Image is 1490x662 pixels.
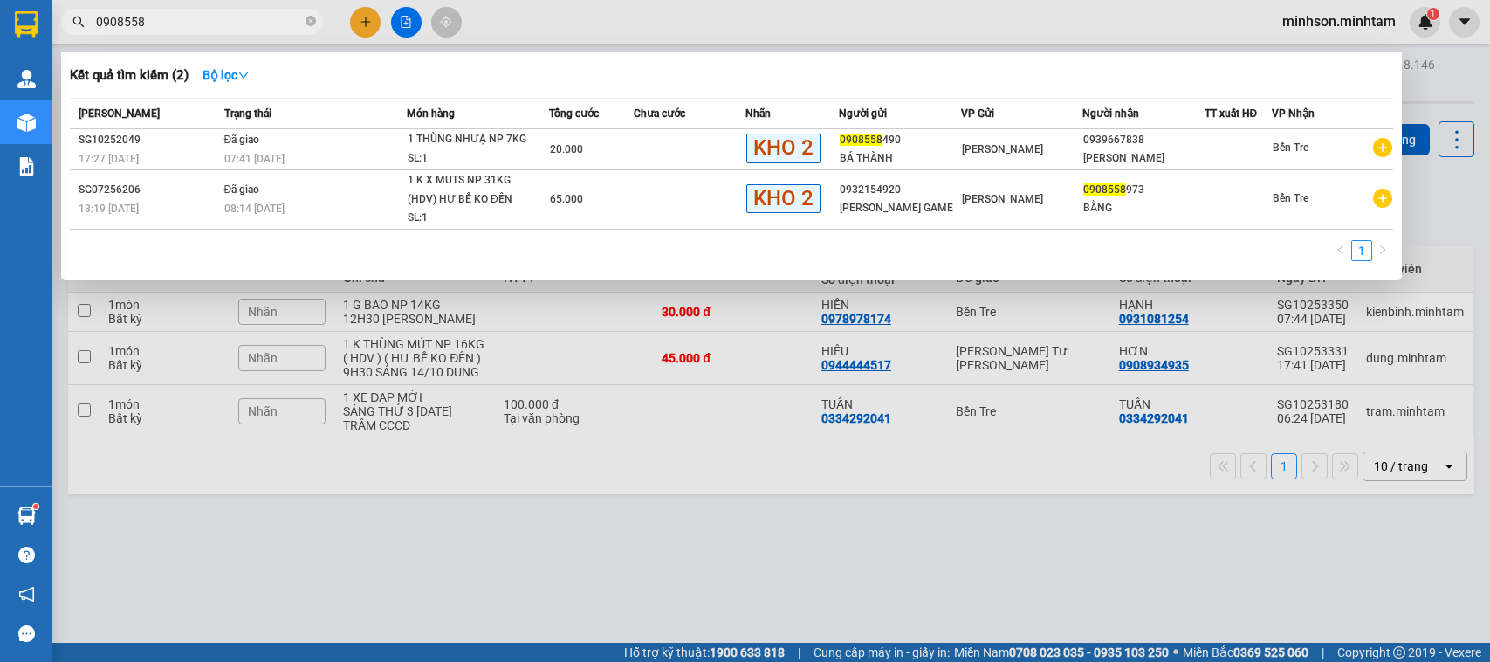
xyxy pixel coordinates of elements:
span: 20.000 [550,143,583,155]
div: [PERSON_NAME] GAME [840,199,959,217]
span: close-circle [306,14,316,31]
button: right [1372,240,1393,261]
a: 1 [1352,241,1371,260]
span: close-circle [306,16,316,26]
span: down [237,69,250,81]
span: [PERSON_NAME] [962,193,1043,205]
span: right [1377,245,1388,255]
span: 65.000 [550,193,583,205]
span: 13:19 [DATE] [79,203,139,215]
img: logo-vxr [15,11,38,38]
div: [PERSON_NAME] [1083,149,1203,168]
span: plus-circle [1373,189,1392,208]
span: notification [18,586,35,603]
span: message [18,625,35,642]
div: SL: 1 [408,209,539,228]
span: Món hàng [407,107,455,120]
div: 1 K X MUTS NP 31KG (HDV) HƯ BỂ KO ĐỀN [408,171,539,209]
span: 0908558 [840,134,882,146]
span: Đã giao [224,183,260,196]
span: 17:27 [DATE] [79,153,139,165]
span: VP Gửi [961,107,994,120]
div: 0939667838 [1083,131,1203,149]
span: Trạng thái [224,107,271,120]
span: Đã giao [224,134,260,146]
span: left [1336,245,1346,255]
div: BẰNG [1083,199,1203,217]
span: KHO 2 [746,134,821,162]
button: Bộ lọcdown [189,61,264,89]
span: [PERSON_NAME] [962,143,1043,155]
span: [PERSON_NAME] [79,107,160,120]
li: 1 [1351,240,1372,261]
span: search [72,16,85,28]
li: Next Page [1372,240,1393,261]
strong: Bộ lọc [203,68,250,82]
div: SG07256206 [79,181,219,199]
span: KHO 2 [746,184,821,213]
div: SL: 1 [408,149,539,169]
h3: Kết quả tìm kiếm ( 2 ) [70,66,189,85]
span: plus-circle [1373,138,1392,157]
span: 08:14 [DATE] [224,203,285,215]
span: TT xuất HĐ [1205,107,1258,120]
sup: 1 [33,504,38,509]
div: 1 THÙNG NHƯẠ NP 7KG [408,130,539,149]
span: VP Nhận [1272,107,1315,120]
img: warehouse-icon [17,70,36,88]
img: warehouse-icon [17,507,36,525]
div: 490 [840,131,959,149]
div: BÁ THÀNH [840,149,959,168]
span: Người nhận [1082,107,1139,120]
div: 973 [1083,181,1203,199]
span: Bến Tre [1273,192,1308,204]
span: Bến Tre [1273,141,1308,154]
img: solution-icon [17,157,36,176]
input: Tìm tên, số ĐT hoặc mã đơn [96,12,302,31]
span: 0908558 [1083,183,1126,196]
div: SG10252049 [79,131,219,149]
span: Người gửi [839,107,887,120]
div: 0932154920 [840,181,959,199]
li: Previous Page [1330,240,1351,261]
span: 07:41 [DATE] [224,153,285,165]
span: Chưa cước [634,107,685,120]
img: warehouse-icon [17,114,36,132]
span: question-circle [18,547,35,563]
button: left [1330,240,1351,261]
span: Nhãn [745,107,771,120]
span: Tổng cước [549,107,599,120]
